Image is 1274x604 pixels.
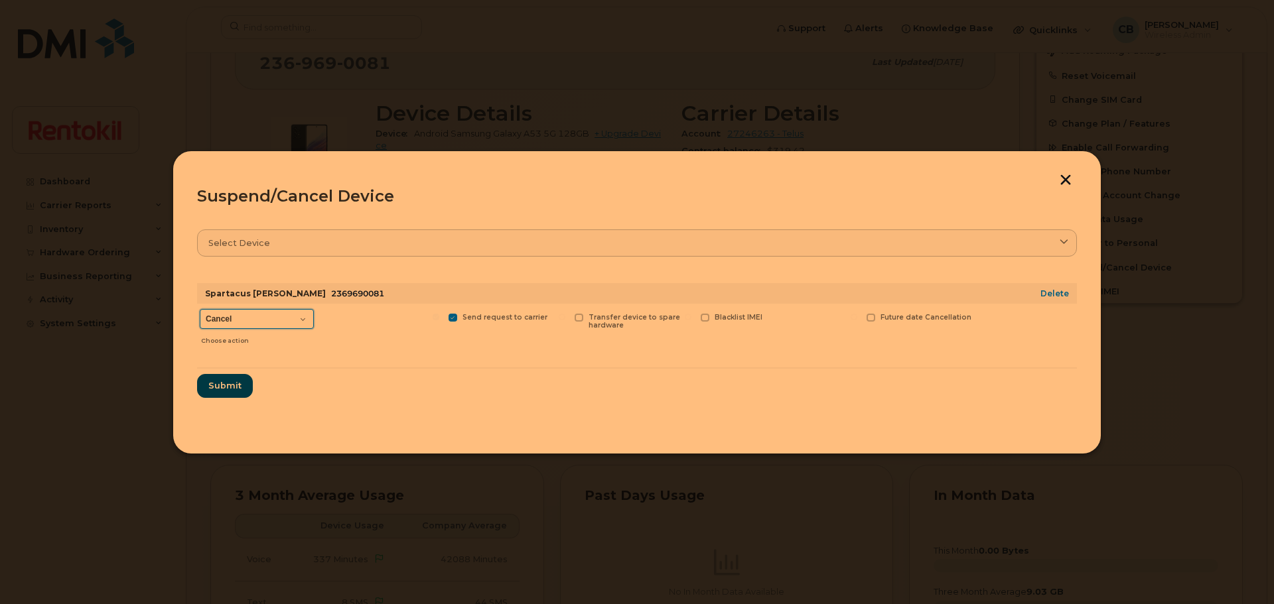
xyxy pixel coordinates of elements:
[715,313,762,322] span: Blacklist IMEI
[881,313,971,322] span: Future date Cancellation
[433,314,439,320] input: Send request to carrier
[462,313,547,322] span: Send request to carrier
[208,237,270,249] span: Select device
[197,188,1077,204] div: Suspend/Cancel Device
[851,314,857,320] input: Future date Cancellation
[1040,288,1069,298] a: Delete
[197,229,1077,257] a: Select device
[589,313,680,330] span: Transfer device to spare hardware
[331,288,384,298] span: 2369690081
[559,314,565,320] input: Transfer device to spare hardware
[205,288,326,298] strong: Spartacus [PERSON_NAME]
[685,314,691,320] input: Blacklist IMEI
[197,374,253,398] button: Submit
[208,379,242,392] span: Submit
[201,330,314,346] div: Choose action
